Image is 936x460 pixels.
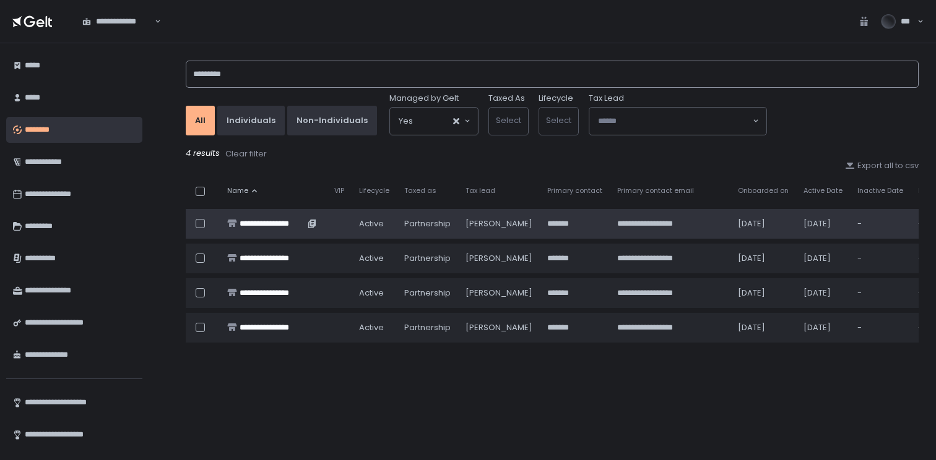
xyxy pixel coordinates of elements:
input: Search for option [598,115,752,127]
div: [PERSON_NAME] [466,253,532,264]
span: active [359,253,384,264]
span: Onboarded on [738,186,789,195]
div: Individuals [227,115,275,126]
span: Select [496,114,521,126]
div: - [857,218,903,229]
div: [DATE] [804,253,843,264]
span: Select [546,114,571,126]
div: Search for option [589,108,766,135]
div: Partnership [404,322,451,333]
div: [DATE] [738,253,789,264]
div: Clear filter [225,148,267,160]
span: active [359,322,384,333]
button: Export all to csv [845,160,919,171]
span: Tax lead [466,186,495,195]
button: All [186,106,215,135]
button: Individuals [217,106,285,135]
div: All [195,115,206,126]
div: [PERSON_NAME] [466,322,532,333]
div: [PERSON_NAME] [466,218,532,229]
button: Non-Individuals [287,106,377,135]
div: [DATE] [738,218,789,229]
span: Name [227,186,248,195]
span: Active Date [804,186,843,195]
label: Taxed As [488,93,525,104]
span: Yes [399,115,413,127]
div: Search for option [390,108,478,135]
span: active [359,287,384,299]
button: Clear filter [225,148,267,160]
div: [DATE] [738,322,789,333]
div: [DATE] [804,218,843,229]
div: - [857,253,903,264]
div: Partnership [404,253,451,264]
span: active [359,218,384,229]
div: [DATE] [804,287,843,299]
div: Non-Individuals [297,115,368,126]
div: Partnership [404,287,451,299]
span: Tax Lead [589,93,624,104]
div: Search for option [74,9,161,35]
span: VIP [334,186,344,195]
span: Lifecycle [359,186,389,195]
div: [PERSON_NAME] [466,287,532,299]
div: [DATE] [804,322,843,333]
input: Search for option [413,115,452,127]
span: Managed by Gelt [389,93,459,104]
span: Inactive Date [857,186,903,195]
button: Clear Selected [453,118,459,124]
div: [DATE] [738,287,789,299]
div: - [857,322,903,333]
span: Primary contact [547,186,602,195]
div: 4 results [186,148,919,160]
span: Primary contact email [617,186,694,195]
div: Partnership [404,218,451,229]
div: - [857,287,903,299]
label: Lifecycle [539,93,573,104]
span: Taxed as [404,186,436,195]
